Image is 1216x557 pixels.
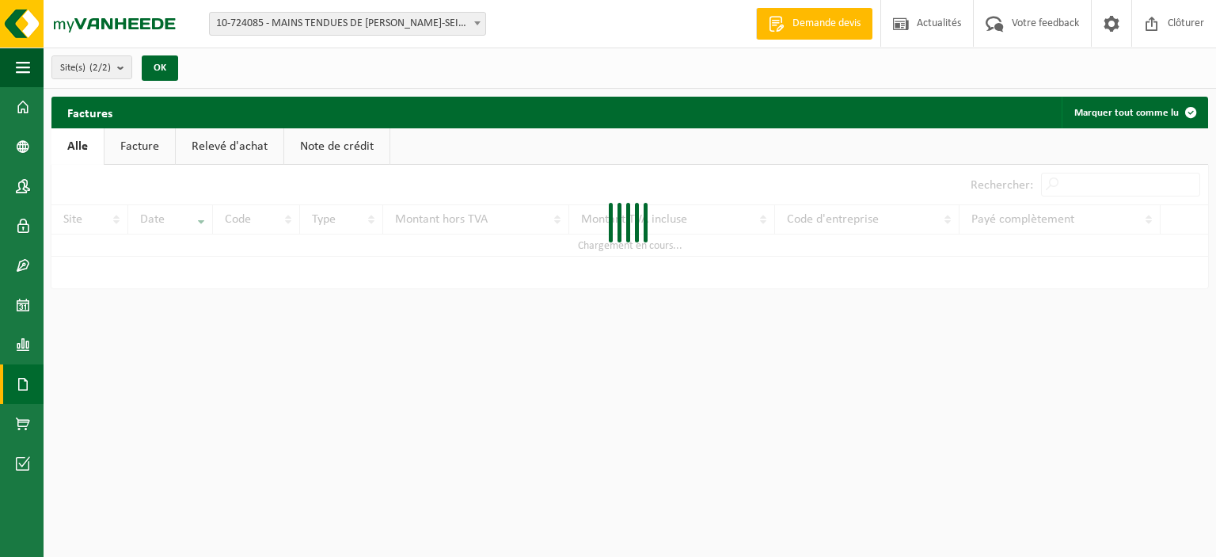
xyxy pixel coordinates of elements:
count: (2/2) [89,63,111,73]
button: Marquer tout comme lu [1062,97,1206,128]
span: Demande devis [788,16,864,32]
a: Relevé d'achat [176,128,283,165]
span: 10-724085 - MAINS TENDUES DE MICHEL CORIN ASBL - OPHAIN-BOIS-SEIGNEUR-ISAAC [210,13,485,35]
span: 10-724085 - MAINS TENDUES DE MICHEL CORIN ASBL - OPHAIN-BOIS-SEIGNEUR-ISAAC [209,12,486,36]
span: Site(s) [60,56,111,80]
a: Facture [104,128,175,165]
a: Note de crédit [284,128,389,165]
h2: Factures [51,97,128,128]
a: Demande devis [756,8,872,40]
button: Site(s)(2/2) [51,55,132,79]
a: Alle [51,128,104,165]
button: OK [142,55,178,81]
